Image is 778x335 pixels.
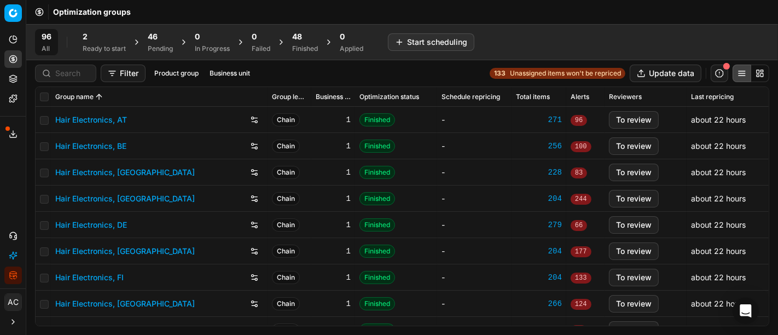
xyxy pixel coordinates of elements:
[691,220,746,229] span: about 22 hours
[516,298,562,309] a: 266
[272,140,300,153] span: Chain
[733,298,759,324] div: Open Intercom Messenger
[437,133,512,159] td: -
[316,220,351,230] div: 1
[83,31,88,42] span: 2
[316,193,351,204] div: 1
[609,93,642,101] span: Reviewers
[55,114,127,125] a: Hair Electronics, AT
[388,33,474,51] button: Start scheduling
[55,141,126,152] a: Hair Electronics, BE
[359,140,395,153] span: Finished
[494,69,506,78] strong: 133
[272,218,300,232] span: Chain
[148,44,173,53] div: Pending
[437,238,512,264] td: -
[55,298,195,309] a: Hair Electronics, [GEOGRAPHIC_DATA]
[609,111,659,129] button: To review
[516,272,562,283] a: 204
[691,194,746,203] span: about 22 hours
[571,273,591,284] span: 133
[55,193,195,204] a: Hair Electronics, [GEOGRAPHIC_DATA]
[340,44,363,53] div: Applied
[55,220,127,230] a: Hair Electronics, DE
[359,245,395,258] span: Finished
[516,220,562,230] div: 279
[691,273,746,282] span: about 22 hours
[691,93,734,101] span: Last repricing
[691,325,746,334] span: about 22 hours
[252,31,257,42] span: 0
[272,245,300,258] span: Chain
[272,297,300,310] span: Chain
[516,141,562,152] a: 256
[292,44,318,53] div: Finished
[316,298,351,309] div: 1
[359,218,395,232] span: Finished
[55,272,124,283] a: Hair Electronics, FI
[195,44,230,53] div: In Progress
[316,93,351,101] span: Business unit
[5,294,21,310] span: AC
[292,31,302,42] span: 48
[4,293,22,311] button: AC
[55,68,89,79] input: Search
[42,31,51,42] span: 96
[516,114,562,125] a: 271
[94,91,104,102] button: Sorted by Group name ascending
[571,141,591,152] span: 100
[571,168,587,178] span: 83
[609,164,659,181] button: To review
[316,141,351,152] div: 1
[195,31,200,42] span: 0
[516,167,562,178] div: 228
[691,246,746,256] span: about 22 hours
[437,291,512,317] td: -
[272,271,300,284] span: Chain
[691,115,746,124] span: about 22 hours
[359,271,395,284] span: Finished
[101,65,146,82] button: Filter
[252,44,270,53] div: Failed
[55,93,94,101] span: Group name
[359,166,395,179] span: Finished
[359,93,419,101] span: Optimization status
[571,220,587,231] span: 66
[691,299,746,308] span: about 22 hours
[359,297,395,310] span: Finished
[272,166,300,179] span: Chain
[609,216,659,234] button: To review
[272,93,307,101] span: Group level
[516,246,562,257] a: 204
[272,113,300,126] span: Chain
[571,93,589,101] span: Alerts
[55,167,195,178] a: Hair Electronics, [GEOGRAPHIC_DATA]
[437,159,512,186] td: -
[316,167,351,178] div: 1
[55,246,195,257] a: Hair Electronics, [GEOGRAPHIC_DATA]
[437,264,512,291] td: -
[510,69,621,78] span: Unassigned items won't be repriced
[437,212,512,238] td: -
[437,107,512,133] td: -
[53,7,131,18] nav: breadcrumb
[609,242,659,260] button: To review
[691,168,746,177] span: about 22 hours
[490,68,625,79] a: 133Unassigned items won't be repriced
[609,269,659,286] button: To review
[571,115,587,126] span: 96
[83,44,126,53] div: Ready to start
[359,192,395,205] span: Finished
[630,65,701,82] button: Update data
[571,246,591,257] span: 177
[571,299,591,310] span: 124
[316,246,351,257] div: 1
[316,272,351,283] div: 1
[150,67,203,80] button: Product group
[272,192,300,205] span: Chain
